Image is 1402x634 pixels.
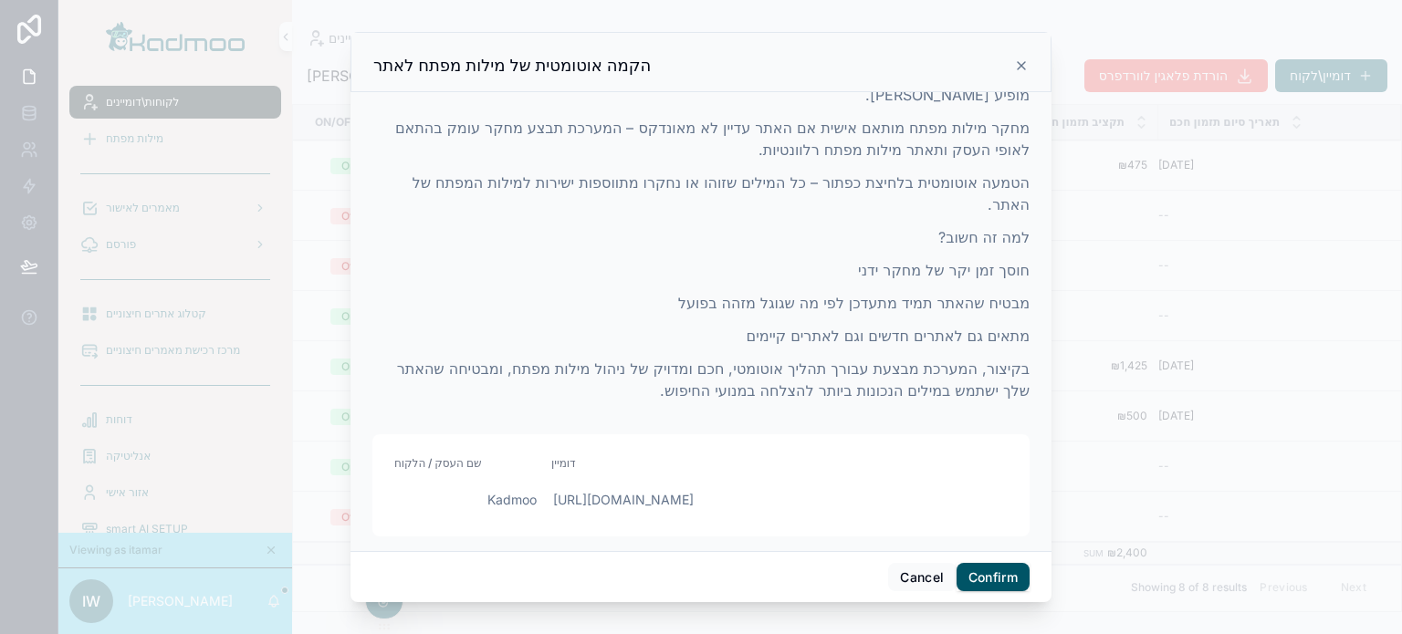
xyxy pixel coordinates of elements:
span: [URL][DOMAIN_NAME] [551,491,694,509]
p: בקיצור, המערכת מבצעת עבורך תהליך אוטומטי, חכם ומדויק של ניהול מילות מפתח, ומבטיחה שהאתר שלך ישתמש... [372,358,1030,401]
p: מתאים גם לאתרים חדשים וגם לאתרים קיימים [372,325,1030,347]
p: למה זה חשוב? [372,226,1030,248]
p: מחקר מילות מפתח מותאם אישית אם האתר עדיין לא מאונדקס – המערכת תבצע מחקר עומק בהתאם לאופי העסק ותא... [372,117,1030,161]
h3: הקמה אוטומטית של מילות מפתח לאתר [373,55,651,77]
p: הטמעה אוטומטית בלחיצת כפתור – כל המילים שזוהו או נחקרו מתווספות ישירות למילות המפתח של האתר. [372,171,1030,215]
p: חוסך זמן יקר של מחקר ידני [372,259,1030,281]
button: Cancel [888,563,956,592]
span: דומיין [551,456,576,470]
span: שם העסק / הלקוח [394,456,481,470]
span: Kadmoo [394,491,537,509]
button: Confirm [957,563,1030,592]
p: מבטיח שהאתר תמיד מתעדכן לפי מה שגוגל מזהה בפועל [372,292,1030,314]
